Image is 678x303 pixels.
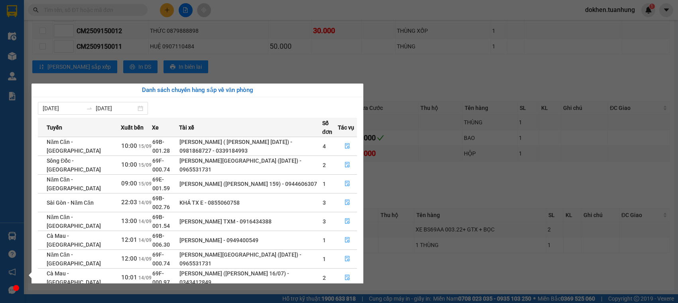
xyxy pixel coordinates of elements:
span: 2 [323,275,326,281]
span: 12:01 [121,236,137,243]
span: Tuyến [47,123,62,132]
span: 69E-001.59 [152,176,170,191]
span: 14/09 [138,200,152,205]
span: 15/09 [138,162,152,168]
span: to [86,105,93,112]
span: Tài xế [179,123,194,132]
input: Đến ngày [96,104,136,113]
span: 3 [323,218,326,225]
button: file-done [338,177,357,190]
span: Xuất bến [121,123,144,132]
button: file-done [338,215,357,228]
div: [PERSON_NAME] ( [PERSON_NAME] [DATE]) - 0981868727 - 0339184993 [179,138,322,155]
span: Năm Căn - [GEOGRAPHIC_DATA] [47,139,101,154]
span: 1 [323,256,326,262]
span: file-done [345,218,350,225]
div: [PERSON_NAME] ([PERSON_NAME] 159) - 0944606307 [179,179,322,188]
span: file-done [345,199,350,206]
button: file-done [338,271,357,284]
span: 12:00 [121,255,137,262]
span: 14/09 [138,219,152,224]
span: 22:03 [121,199,137,206]
div: [PERSON_NAME] - 0949400549 [179,236,322,245]
span: file-done [345,181,350,187]
span: 2 [323,162,326,168]
span: 14/09 [138,256,152,262]
span: 69B-002.76 [152,195,170,210]
span: 09:00 [121,180,137,187]
span: Sông Đốc - [GEOGRAPHIC_DATA] [47,157,101,173]
span: 69F-000.74 [152,157,170,173]
button: file-done [338,196,357,209]
span: 14/09 [138,237,152,243]
div: [PERSON_NAME][GEOGRAPHIC_DATA] ([DATE]) - 0965531731 [179,250,322,268]
span: Tác vụ [338,123,354,132]
span: file-done [345,275,350,281]
span: 1 [323,181,326,187]
span: Năm Căn - [GEOGRAPHIC_DATA] [47,214,101,229]
span: file-done [345,143,350,150]
div: Danh sách chuyến hàng sắp về văn phòng [38,86,357,95]
span: Năm Căn - [GEOGRAPHIC_DATA] [47,251,101,267]
button: file-done [338,140,357,153]
span: 15/09 [138,181,152,187]
span: 15/09 [138,144,152,149]
span: file-done [345,237,350,243]
span: Xe [152,123,159,132]
span: 13:00 [121,217,137,225]
div: [PERSON_NAME][GEOGRAPHIC_DATA] ([DATE]) - 0965531731 [179,156,322,174]
span: 1 [323,237,326,243]
span: 10:00 [121,161,137,168]
span: 3 [323,199,326,206]
span: Cà Mau - [GEOGRAPHIC_DATA] [47,233,101,248]
div: KHÁ TX E - 0855060758 [179,198,322,207]
span: Cà Mau - [GEOGRAPHIC_DATA] [47,270,101,285]
span: 10:00 [121,142,137,150]
span: 69F-000.97 [152,270,170,285]
span: 69F-000.74 [152,251,170,267]
span: 69B-001.54 [152,214,170,229]
span: file-done [345,256,350,262]
button: file-done [338,234,357,247]
span: 10:01 [121,274,137,281]
span: 14/09 [138,275,152,281]
span: 4 [323,143,326,150]
span: file-done [345,162,350,168]
span: swap-right [86,105,93,112]
div: [PERSON_NAME] TXM - 0916434388 [179,217,322,226]
div: [PERSON_NAME] ([PERSON_NAME] 16/07) - 0343412849 [179,269,322,287]
button: file-done [338,159,357,171]
button: file-done [338,253,357,265]
input: Từ ngày [43,104,83,113]
span: Năm Căn - [GEOGRAPHIC_DATA] [47,176,101,191]
span: 69B-006.30 [152,233,170,248]
span: 69B-001.28 [152,139,170,154]
span: Sài Gòn - Năm Căn [47,199,94,206]
span: Số đơn [322,119,338,136]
